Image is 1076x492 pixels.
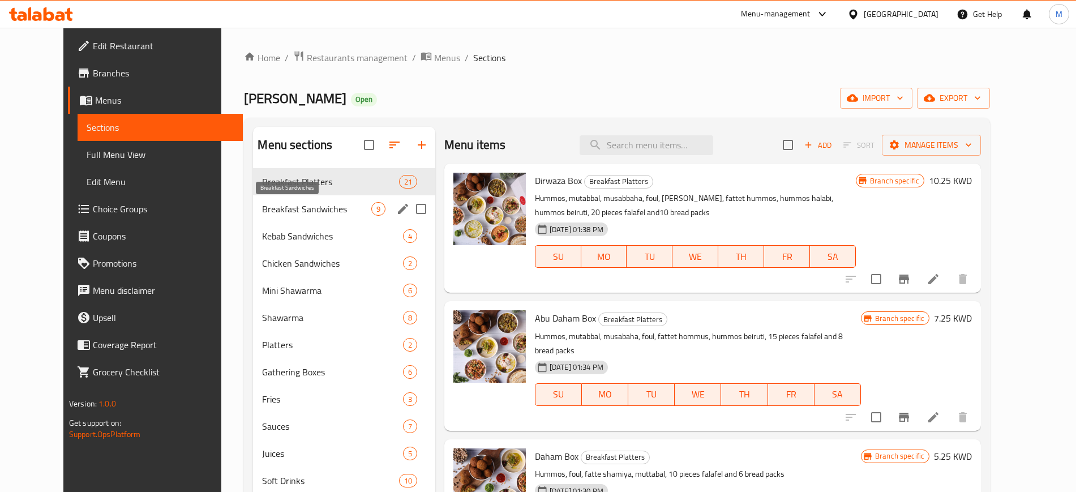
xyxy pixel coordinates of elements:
[473,51,505,65] span: Sections
[403,229,417,243] div: items
[672,245,718,268] button: WE
[262,474,398,487] span: Soft Drinks
[864,267,888,291] span: Select to update
[535,310,596,327] span: Abu Daham Box
[404,313,417,323] span: 8
[404,421,417,432] span: 7
[535,467,861,481] p: Hummos, foul, fatte shamiya, muttabal, 10 pieces falafel and 6 bread packs
[253,168,435,195] div: Breakfast Platters21
[679,386,717,403] span: WE
[262,365,402,379] span: Gathering Boxes
[768,383,814,406] button: FR
[810,245,856,268] button: SA
[253,386,435,413] div: Fries3
[598,313,667,326] div: Breakfast Platters
[262,284,402,297] div: Mini Shawarma
[769,249,805,265] span: FR
[399,175,417,189] div: items
[453,310,526,383] img: Abu Daham Box
[253,304,435,331] div: Shawarma8
[351,95,377,104] span: Open
[434,51,460,65] span: Menus
[404,448,417,459] span: 5
[764,245,810,268] button: FR
[68,87,243,114] a: Menus
[253,223,435,250] div: Kebab Sandwiches4
[677,249,714,265] span: WE
[98,396,116,411] span: 1.0.0
[927,410,940,424] a: Edit menu item
[949,404,976,431] button: delete
[726,386,763,403] span: TH
[262,392,402,406] div: Fries
[93,284,234,297] span: Menu disclaimer
[882,135,981,156] button: Manage items
[934,448,972,464] h6: 5.25 KWD
[929,173,972,189] h6: 10.25 KWD
[599,313,667,326] span: Breakfast Platters
[262,202,371,216] span: Breakfast Sandwiches
[545,362,608,373] span: [DATE] 01:34 PM
[78,114,243,141] a: Sections
[93,39,234,53] span: Edit Restaurant
[87,175,234,189] span: Edit Menu
[93,229,234,243] span: Coupons
[584,175,653,189] div: Breakfast Platters
[800,136,836,154] span: Add item
[444,136,506,153] h2: Menu items
[849,91,903,105] span: import
[581,451,650,464] div: Breakfast Platters
[78,168,243,195] a: Edit Menu
[585,175,653,188] span: Breakfast Platters
[776,133,800,157] span: Select section
[69,416,121,430] span: Get support on:
[891,138,972,152] span: Manage items
[253,277,435,304] div: Mini Shawarma6
[934,310,972,326] h6: 7.25 KWD
[68,59,243,87] a: Branches
[371,202,385,216] div: items
[890,404,918,431] button: Branch-specific-item
[93,338,234,352] span: Coverage Report
[253,440,435,467] div: Juices5
[404,285,417,296] span: 6
[87,148,234,161] span: Full Menu View
[721,383,768,406] button: TH
[403,284,417,297] div: items
[819,386,856,403] span: SA
[540,386,577,403] span: SU
[262,447,402,460] span: Juices
[244,50,990,65] nav: breadcrumb
[93,256,234,270] span: Promotions
[253,358,435,386] div: Gathering Boxes6
[68,223,243,250] a: Coupons
[535,330,861,358] p: Hummos, mutabbal, musabaha, foul, fattet hommus, hummos beiruti, 15 pieces falafel and 8 bread packs
[1056,8,1062,20] span: M
[864,8,938,20] div: [GEOGRAPHIC_DATA]
[408,131,435,159] button: Add section
[535,172,582,189] span: Dirwaza Box
[253,250,435,277] div: Chicken Sandwiches2
[262,311,402,324] div: Shawarma
[586,386,624,403] span: MO
[545,224,608,235] span: [DATE] 01:38 PM
[78,141,243,168] a: Full Menu View
[773,386,810,403] span: FR
[262,338,402,352] span: Platters
[244,51,280,65] a: Home
[633,386,670,403] span: TU
[68,358,243,386] a: Grocery Checklist
[540,249,577,265] span: SU
[917,88,990,109] button: export
[403,447,417,460] div: items
[93,311,234,324] span: Upsell
[586,249,623,265] span: MO
[262,256,402,270] div: Chicken Sandwiches
[262,229,402,243] span: Kebab Sandwiches
[628,383,675,406] button: TU
[403,365,417,379] div: items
